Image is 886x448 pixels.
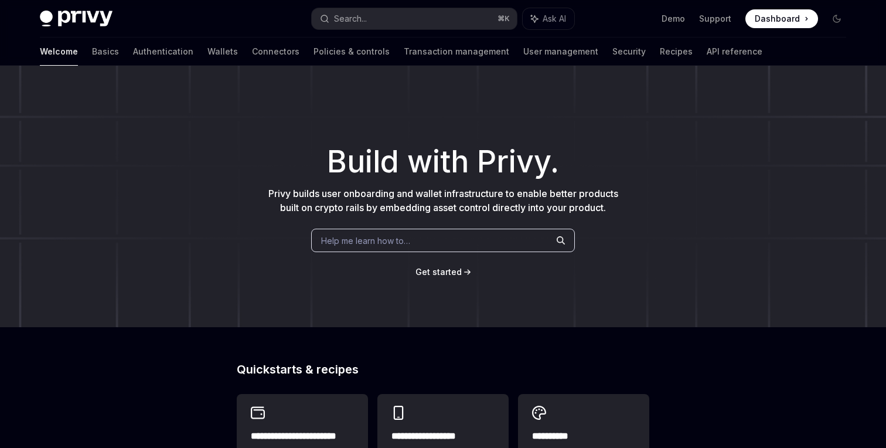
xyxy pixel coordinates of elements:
[252,38,299,66] a: Connectors
[543,13,566,25] span: Ask AI
[92,38,119,66] a: Basics
[133,38,193,66] a: Authentication
[699,13,731,25] a: Support
[523,38,598,66] a: User management
[404,38,509,66] a: Transaction management
[660,38,693,66] a: Recipes
[312,8,517,29] button: Search...⌘K
[207,38,238,66] a: Wallets
[612,38,646,66] a: Security
[415,267,462,277] span: Get started
[268,188,618,213] span: Privy builds user onboarding and wallet infrastructure to enable better products built on crypto ...
[40,38,78,66] a: Welcome
[745,9,818,28] a: Dashboard
[523,8,574,29] button: Ask AI
[313,38,390,66] a: Policies & controls
[327,151,559,172] span: Build with Privy.
[662,13,685,25] a: Demo
[827,9,846,28] button: Toggle dark mode
[321,235,410,247] span: Help me learn how to…
[334,12,367,26] div: Search...
[237,364,359,375] span: Quickstarts & recipes
[497,14,510,23] span: ⌘ K
[415,266,462,278] a: Get started
[755,13,800,25] span: Dashboard
[40,11,113,27] img: dark logo
[707,38,762,66] a: API reference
